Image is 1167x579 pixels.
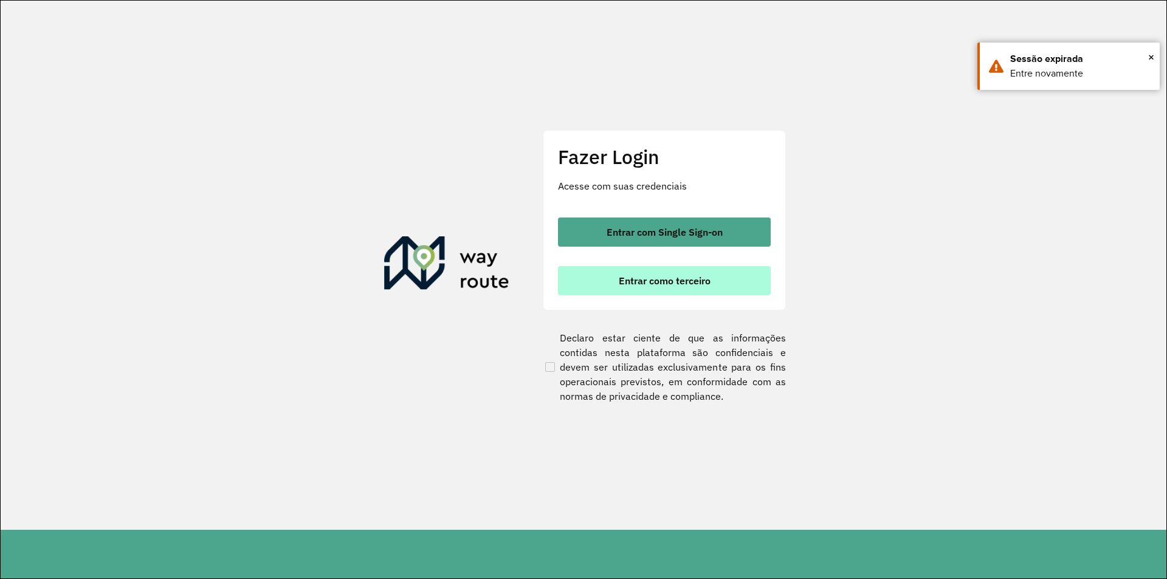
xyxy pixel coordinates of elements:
div: Entre novamente [1010,66,1151,81]
img: Roteirizador AmbevTech [384,236,509,295]
p: Acesse com suas credenciais [558,179,771,193]
button: button [558,266,771,295]
h2: Fazer Login [558,145,771,168]
label: Declaro estar ciente de que as informações contidas nesta plataforma são confidenciais e devem se... [543,331,786,403]
div: Sessão expirada [1010,52,1151,66]
button: Close [1148,48,1154,66]
button: button [558,218,771,247]
span: Entrar como terceiro [619,276,711,286]
span: × [1148,48,1154,66]
span: Entrar com Single Sign-on [607,227,723,237]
